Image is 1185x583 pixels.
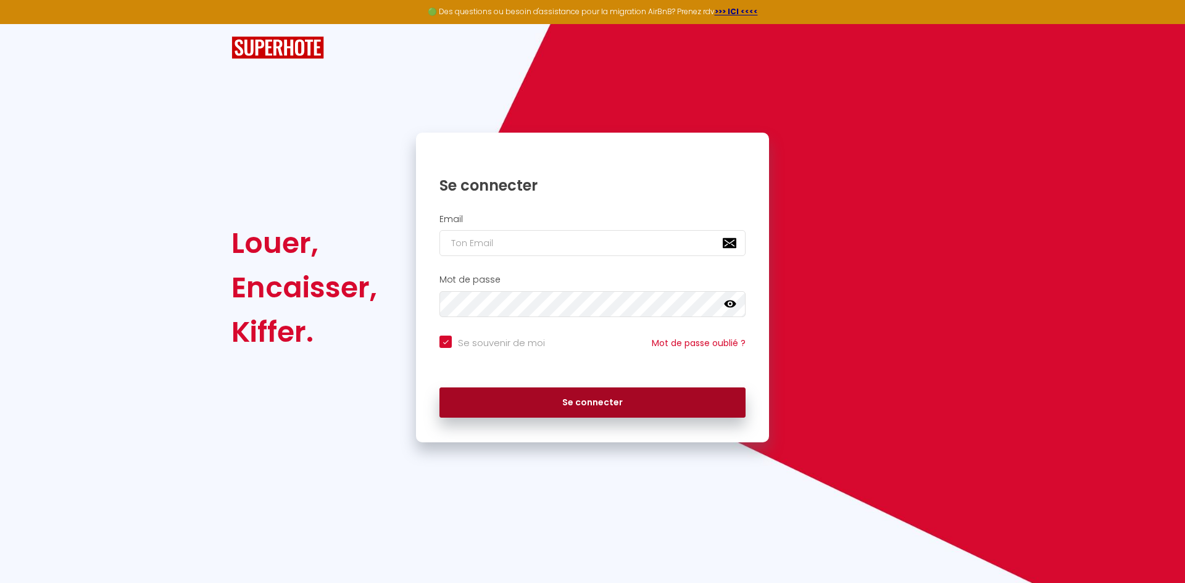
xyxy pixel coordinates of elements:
h2: Email [439,214,746,225]
a: >>> ICI <<<< [715,6,758,17]
img: SuperHote logo [231,36,324,59]
div: Louer, [231,221,377,265]
a: Mot de passe oublié ? [652,337,746,349]
div: Encaisser, [231,265,377,310]
div: Kiffer. [231,310,377,354]
button: Se connecter [439,387,746,418]
input: Ton Email [439,230,746,256]
h2: Mot de passe [439,275,746,285]
h1: Se connecter [439,176,746,195]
